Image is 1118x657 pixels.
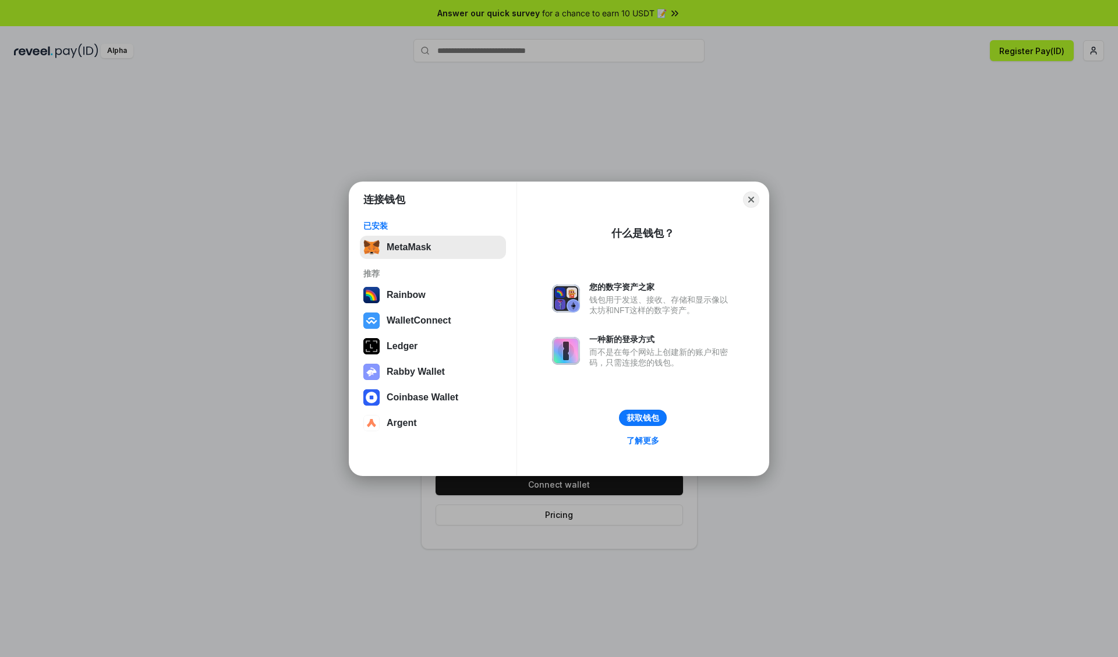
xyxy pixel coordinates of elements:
[387,341,418,351] div: Ledger
[589,347,734,368] div: 而不是在每个网站上创建新的账户和密码，只需连接您的钱包。
[363,221,503,231] div: 已安装
[387,392,458,403] div: Coinbase Wallet
[387,367,445,377] div: Rabby Wallet
[589,294,734,315] div: 钱包用于发送、接收、存储和显示像以太坊和NFT这样的数字资产。
[387,242,431,253] div: MetaMask
[360,283,506,307] button: Rainbow
[363,338,380,354] img: svg+xml,%3Csvg%20xmlns%3D%22http%3A%2F%2Fwww.w3.org%2F2000%2Fsvg%22%20width%3D%2228%22%20height%3...
[611,226,674,240] div: 什么是钱包？
[360,411,506,435] button: Argent
[363,312,380,329] img: svg+xml,%3Csvg%20width%3D%2228%22%20height%3D%2228%22%20viewBox%3D%220%200%2028%2028%22%20fill%3D...
[363,193,405,207] h1: 连接钱包
[552,285,580,312] img: svg+xml,%3Csvg%20xmlns%3D%22http%3A%2F%2Fwww.w3.org%2F2000%2Fsvg%22%20fill%3D%22none%22%20viewBox...
[743,191,759,208] button: Close
[627,435,659,446] div: 了解更多
[627,413,659,423] div: 获取钱包
[360,309,506,332] button: WalletConnect
[363,415,380,431] img: svg+xml,%3Csvg%20width%3D%2228%22%20height%3D%2228%22%20viewBox%3D%220%200%2028%2028%22%20fill%3D...
[363,364,380,380] img: svg+xml,%3Csvg%20xmlns%3D%22http%3A%2F%2Fwww.w3.org%2F2000%2Fsvg%22%20fill%3D%22none%22%20viewBox...
[363,389,380,406] img: svg+xml,%3Csvg%20width%3D%2228%22%20height%3D%2228%22%20viewBox%3D%220%200%2028%2028%22%20fill%3D...
[360,335,506,358] button: Ledger
[363,287,380,303] img: svg+xml,%3Csvg%20width%3D%22120%22%20height%3D%22120%22%20viewBox%3D%220%200%20120%20120%22%20fil...
[589,282,734,292] div: 您的数字资产之家
[620,433,666,448] a: 了解更多
[589,334,734,345] div: 一种新的登录方式
[363,239,380,255] img: svg+xml,%3Csvg%20fill%3D%22none%22%20height%3D%2233%22%20viewBox%3D%220%200%2035%2033%22%20width%...
[387,418,417,428] div: Argent
[363,268,503,279] div: 推荐
[360,360,506,383] button: Rabby Wallet
[552,337,580,365] img: svg+xml,%3Csvg%20xmlns%3D%22http%3A%2F%2Fwww.w3.org%2F2000%2Fsvg%22%20fill%3D%22none%22%20viewBox...
[387,290,426,300] div: Rainbow
[619,410,667,426] button: 获取钱包
[360,236,506,259] button: MetaMask
[387,315,451,326] div: WalletConnect
[360,386,506,409] button: Coinbase Wallet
